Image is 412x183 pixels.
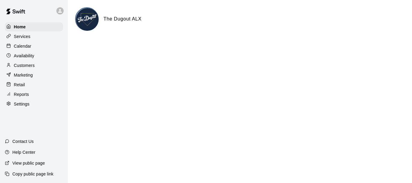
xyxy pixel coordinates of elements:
p: Calendar [14,43,31,49]
h6: The Dugout ALX [103,15,141,23]
a: Calendar [5,42,63,51]
p: Availability [14,53,34,59]
p: Reports [14,91,29,97]
a: Retail [5,80,63,89]
a: Services [5,32,63,41]
p: Help Center [12,149,35,155]
p: Services [14,33,30,39]
a: Settings [5,99,63,109]
p: Marketing [14,72,33,78]
p: Settings [14,101,30,107]
a: Home [5,22,63,31]
a: Reports [5,90,63,99]
p: Copy public page link [12,171,53,177]
p: Retail [14,82,25,88]
a: Customers [5,61,63,70]
a: Marketing [5,71,63,80]
img: The Dugout ALX logo [76,8,99,31]
p: Home [14,24,26,30]
p: Customers [14,62,35,68]
a: Availability [5,51,63,60]
p: View public page [12,160,45,166]
p: Contact Us [12,138,34,144]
